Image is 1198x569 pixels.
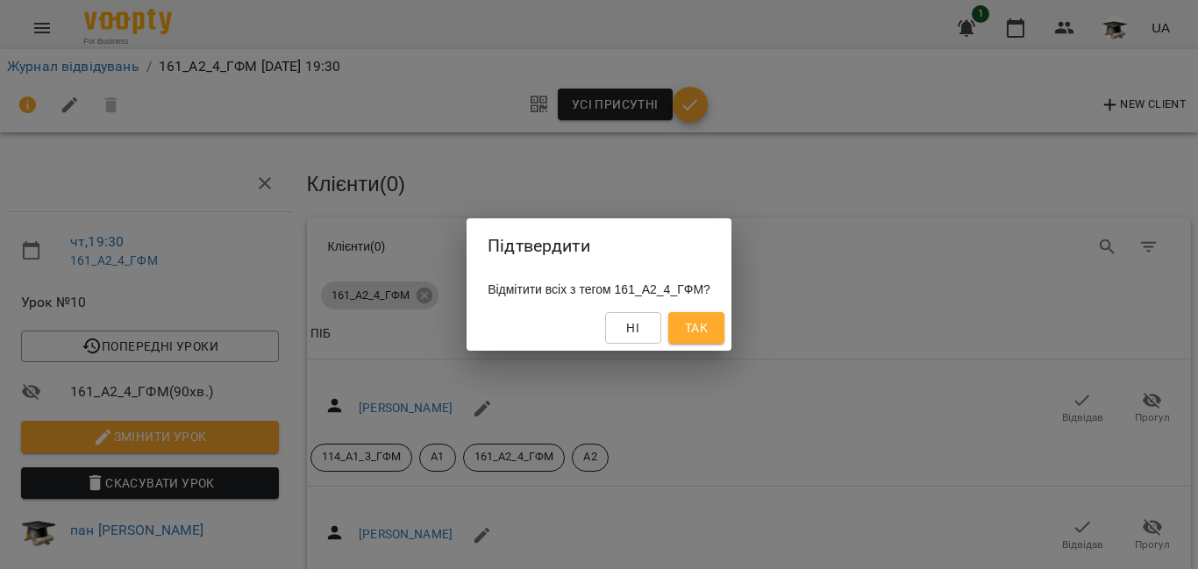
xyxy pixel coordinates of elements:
div: Відмітити всіх з тегом 161_А2_4_ГФМ? [467,274,731,305]
button: Ні [605,312,661,344]
h2: Підтвердити [488,232,710,260]
button: Так [668,312,724,344]
span: Так [685,317,708,338]
span: Ні [626,317,639,338]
